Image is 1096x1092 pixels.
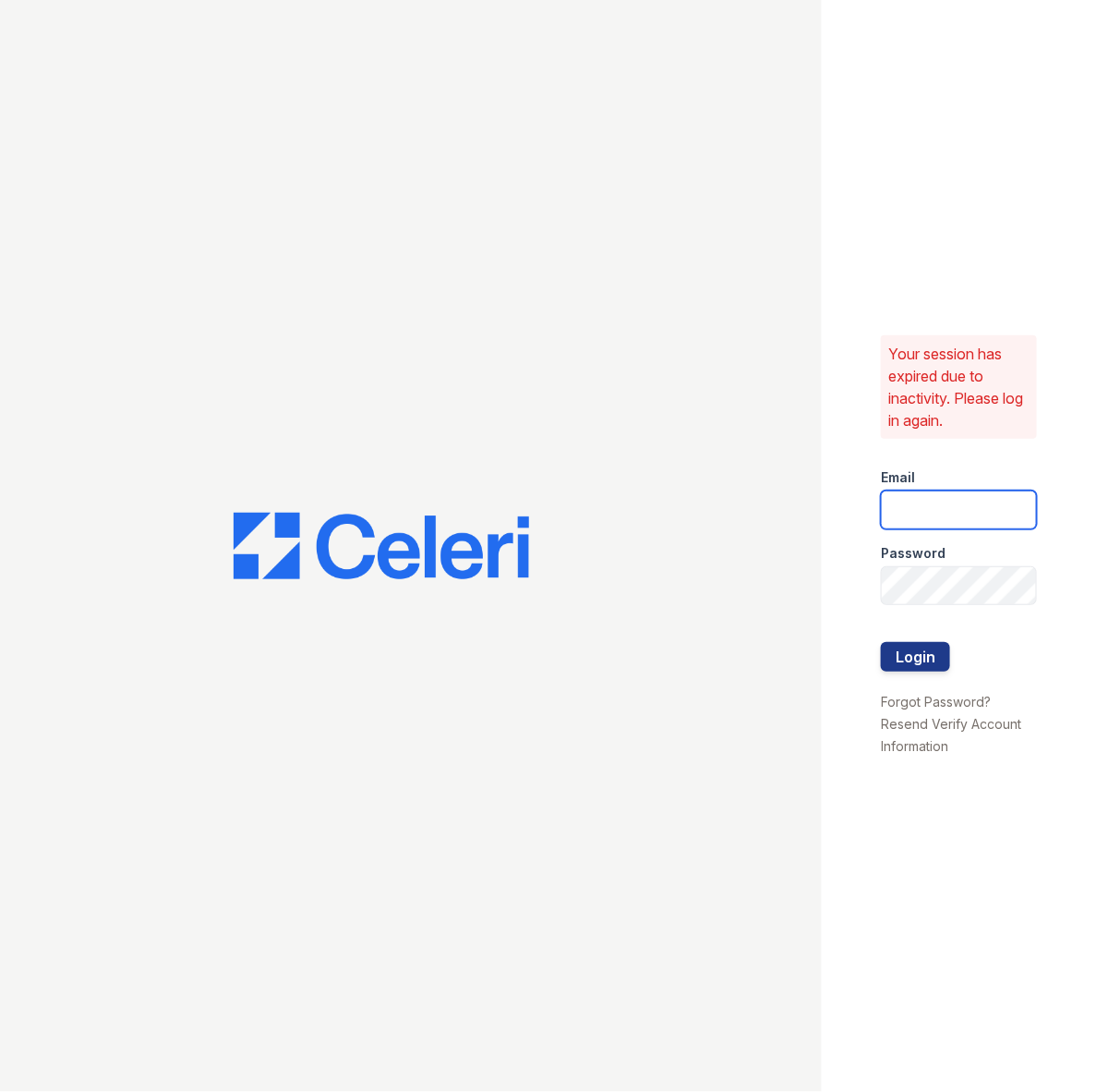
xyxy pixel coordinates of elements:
[234,513,529,579] img: CE_Logo_Blue-a8612792a0a2168367f1c8372b55b34899dd931a85d93a1a3d3e32e68fde9ad4.png
[881,468,915,487] label: Email
[881,716,1021,754] a: Resend Verify Account Information
[881,642,950,672] button: Login
[881,694,991,710] a: Forgot Password?
[888,343,1030,431] p: Your session has expired due to inactivity. Please log in again.
[881,544,945,563] label: Password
